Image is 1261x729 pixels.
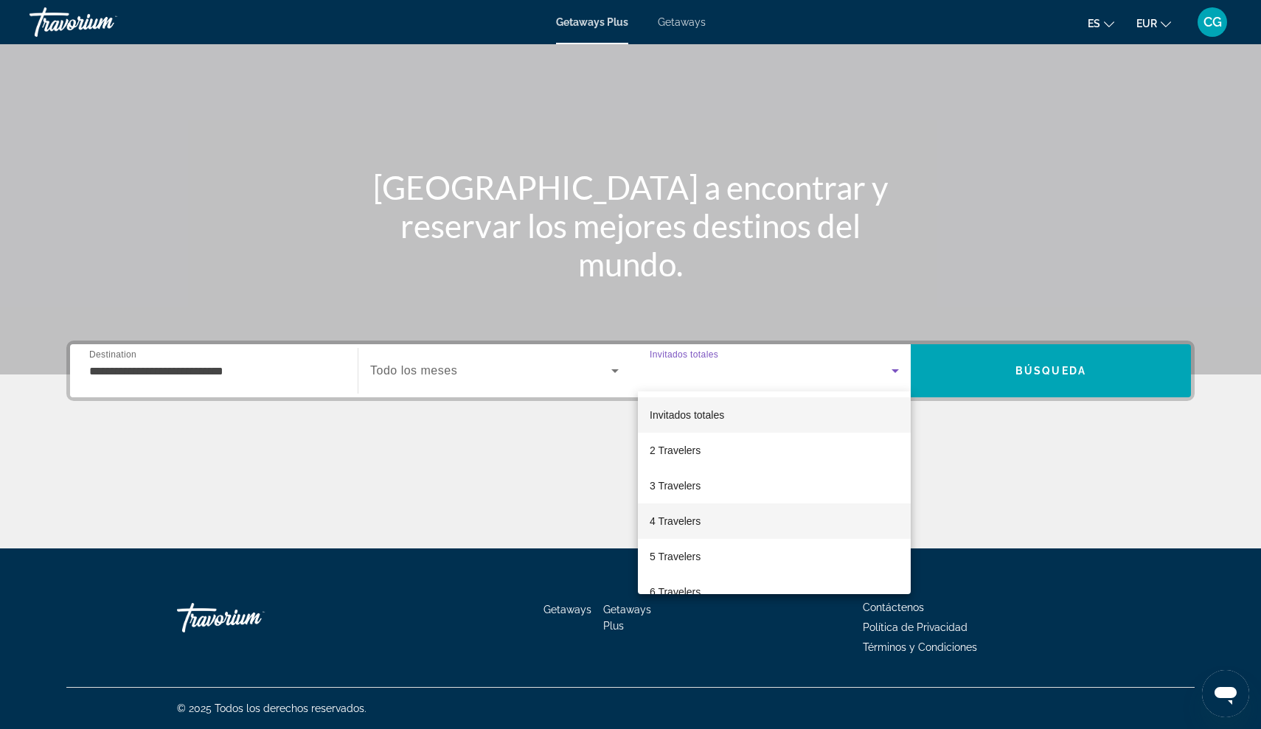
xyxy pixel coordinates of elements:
span: 4 Travelers [650,512,701,530]
span: 3 Travelers [650,477,701,495]
iframe: Botón para iniciar la ventana de mensajería [1202,670,1249,717]
span: Invitados totales [650,409,724,421]
span: 5 Travelers [650,548,701,565]
span: 2 Travelers [650,442,701,459]
span: 6 Travelers [650,583,701,601]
